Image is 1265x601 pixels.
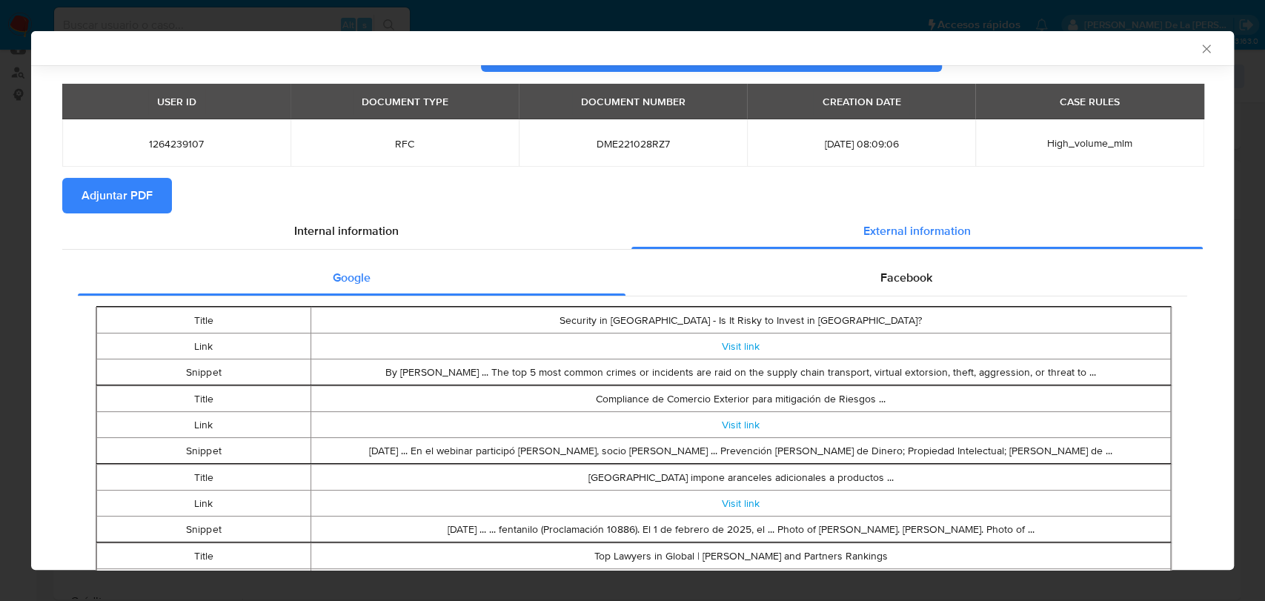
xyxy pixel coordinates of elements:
div: CASE RULES [1051,89,1129,114]
td: [DATE] ... ... fentanilo (Proclamación 10886). El 1 de febrero de 2025, el ... Photo of [PERSON_N... [311,517,1171,542]
span: External information [863,222,971,239]
span: Google [333,269,371,286]
span: RFC [308,137,501,150]
span: High_volume_mlm [1047,136,1132,150]
td: Link [96,412,311,438]
td: Link [96,333,311,359]
span: Adjuntar PDF [82,179,153,212]
span: 1264239107 [80,137,273,150]
a: Visit link [722,339,760,353]
div: Detailed info [62,213,1203,249]
td: Compliance de Comercio Exterior para mitigación de Riesgos ... [311,386,1171,412]
span: Facebook [880,269,932,286]
td: Link [96,491,311,517]
a: Visit link [722,496,760,511]
td: [GEOGRAPHIC_DATA] impone aranceles adicionales a productos ... [311,465,1171,491]
div: DOCUMENT TYPE [353,89,457,114]
td: Security in [GEOGRAPHIC_DATA] - Is It Risky to Invest in [GEOGRAPHIC_DATA]? [311,308,1171,333]
span: [DATE] 08:09:06 [765,137,957,150]
div: closure-recommendation-modal [31,31,1234,570]
td: Snippet [96,359,311,385]
td: Title [96,543,311,569]
div: CREATION DATE [813,89,909,114]
td: Title [96,308,311,333]
span: Internal information [294,222,399,239]
td: Link [96,569,311,595]
td: By [PERSON_NAME] ... The top 5 most common crimes or incidents are raid on the supply chain trans... [311,359,1171,385]
div: DOCUMENT NUMBER [572,89,694,114]
div: Detailed external info [78,260,1187,296]
td: Title [96,386,311,412]
span: DME221028RZ7 [537,137,729,150]
td: Title [96,465,311,491]
td: Snippet [96,517,311,542]
td: [DATE] ... En el webinar participó [PERSON_NAME], socio [PERSON_NAME] ... Prevención [PERSON_NAME... [311,438,1171,464]
td: Snippet [96,438,311,464]
div: USER ID [148,89,205,114]
button: Adjuntar PDF [62,178,172,213]
a: Visit link [722,417,760,432]
button: Cerrar ventana [1199,41,1212,55]
td: Top Lawyers in Global | [PERSON_NAME] and Partners Rankings [311,543,1171,569]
